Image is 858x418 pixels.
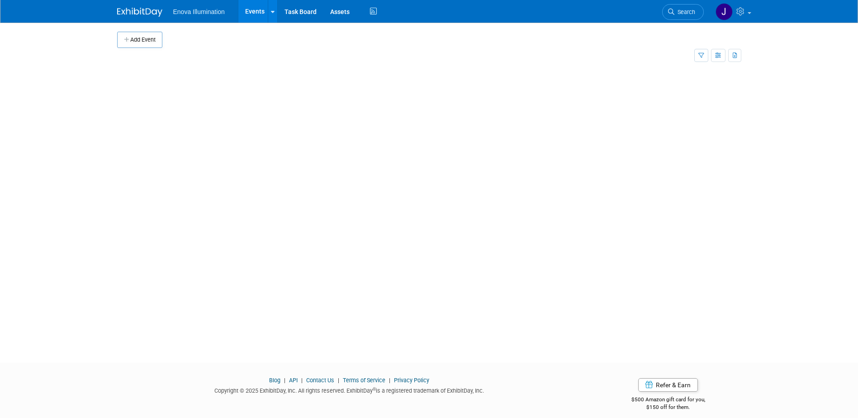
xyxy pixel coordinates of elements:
a: Search [662,4,704,20]
sup: ® [373,387,376,392]
div: $150 off for them. [595,404,741,411]
span: | [387,377,393,384]
span: | [299,377,305,384]
img: ExhibitDay [117,8,162,17]
span: Enova Illumination [173,8,225,15]
div: Copyright © 2025 ExhibitDay, Inc. All rights reserved. ExhibitDay is a registered trademark of Ex... [117,385,582,395]
div: $500 Amazon gift card for you, [595,390,741,411]
a: Blog [269,377,280,384]
span: | [336,377,341,384]
a: Refer & Earn [638,378,698,392]
span: | [282,377,288,384]
a: API [289,377,298,384]
a: Privacy Policy [394,377,429,384]
a: Contact Us [306,377,334,384]
a: Terms of Service [343,377,385,384]
span: Search [674,9,695,15]
img: Janelle Tlusty [716,3,733,20]
button: Add Event [117,32,162,48]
